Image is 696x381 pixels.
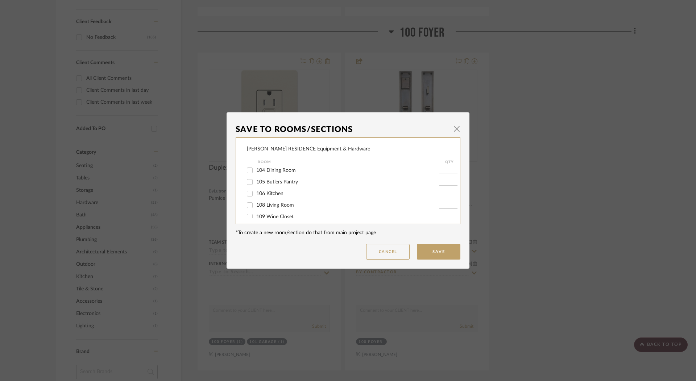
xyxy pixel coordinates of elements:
[366,244,410,260] button: Cancel
[256,191,283,196] span: 106 Kitchen
[236,121,460,137] dialog-header: Save To Rooms/Sections
[258,158,439,166] div: Room
[247,145,370,153] div: [PERSON_NAME] RESIDENCE Equipment & Hardware
[256,214,294,219] span: 109 Wine Closet
[256,203,294,208] span: 108 Living Room
[236,229,460,237] div: *To create a new room/section do that from main project page
[439,158,459,166] div: QTY
[236,121,449,137] div: Save To Rooms/Sections
[449,121,464,136] button: Close
[256,179,298,185] span: 105 Butlers Pantry
[256,168,296,173] span: 104 Dining Room
[417,244,460,260] button: Save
